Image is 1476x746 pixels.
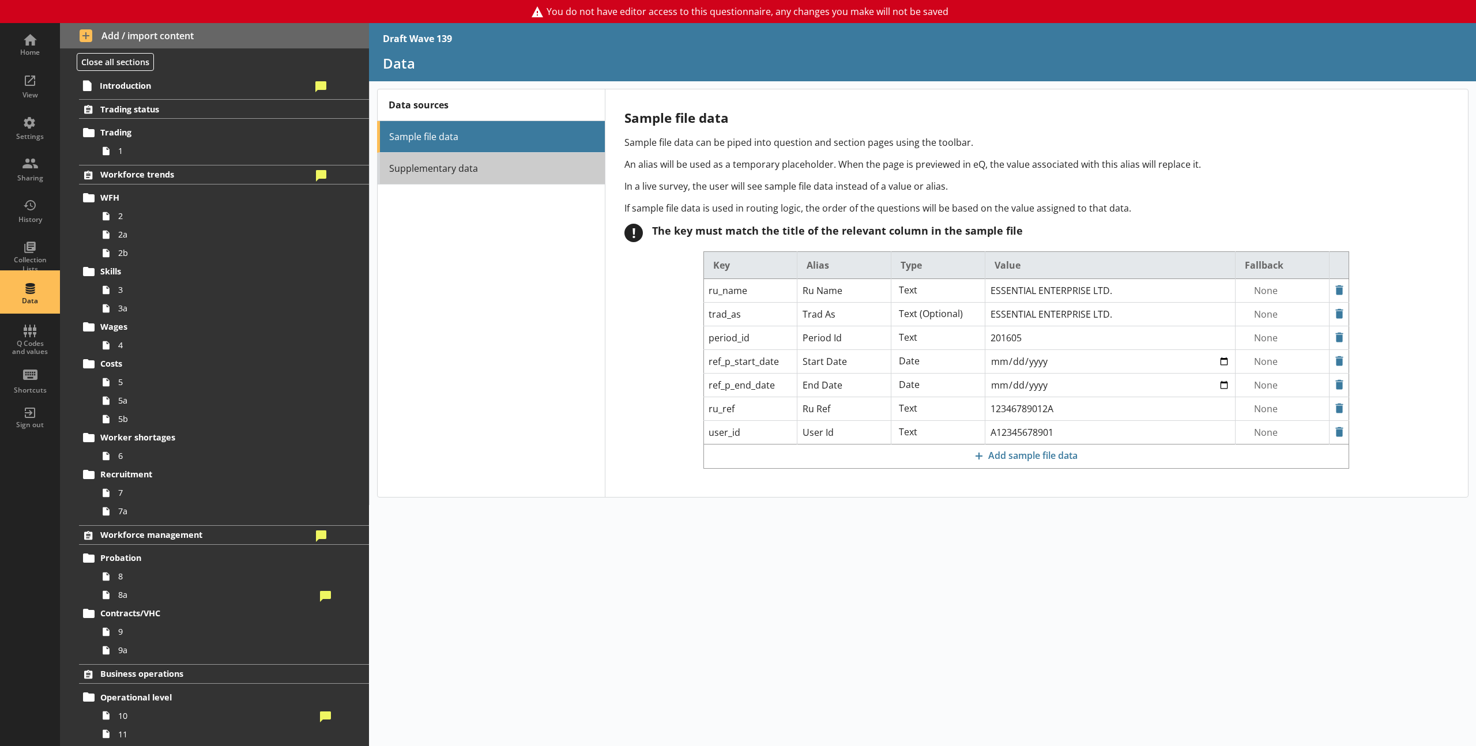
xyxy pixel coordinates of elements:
[97,207,369,225] a: 2
[118,589,316,600] span: 8a
[78,76,369,95] a: Introduction
[97,484,369,502] a: 7
[79,165,369,184] a: Workforce trends
[118,340,316,351] span: 4
[383,32,452,45] div: Draft Wave 139
[100,552,311,563] span: Probation
[79,604,369,623] a: Contracts/VHC
[118,626,316,637] span: 9
[84,318,369,355] li: Wages4
[10,174,50,183] div: Sharing
[100,432,311,443] span: Worker shortages
[118,376,316,387] span: 5
[1236,305,1329,323] input: Auto complete input
[100,358,311,369] span: Costs
[624,136,1427,149] p: Sample file data can be piped into question and section pages using the toolbar.
[79,688,369,706] a: Operational level
[84,465,369,521] li: Recruitment77a
[84,262,369,318] li: Skills33a
[97,142,369,160] a: 1
[79,549,369,567] a: Probation
[79,525,369,545] a: Workforce management
[97,623,369,641] a: 9
[97,225,369,244] a: 2a
[80,29,350,42] span: Add / import content
[97,567,369,586] a: 8
[60,165,369,521] li: Workforce trendsWFH22a2bSkills33aWages4Costs55a5bWorker shortages6Recruitment77a
[624,180,1427,193] p: In a live survey, the user will see sample file data instead of a value or alias.
[1236,281,1329,300] input: Auto complete input
[1236,400,1329,418] input: Auto complete input
[77,53,154,71] button: Close all sections
[10,386,50,395] div: Shortcuts
[60,23,369,48] button: Add / import content
[118,229,316,240] span: 2a
[84,189,369,262] li: WFH22a2b
[891,251,985,278] th: Type
[383,54,1462,72] h1: Data
[84,428,369,465] li: Worker shortages6
[378,89,605,121] h2: Data sources
[1236,329,1329,347] input: Auto complete input
[652,224,1023,238] div: The key must match the title of the relevant column in the sample file
[84,123,369,160] li: Trading1
[995,259,1226,272] label: Value
[624,224,643,242] div: !
[100,192,311,203] span: WFH
[97,410,369,428] a: 5b
[624,202,1427,214] p: If sample file data is used in routing logic, the order of the questions will be based on the val...
[703,251,797,278] th: Key
[79,318,369,336] a: Wages
[118,210,316,221] span: 2
[807,259,882,272] label: Alias
[97,447,369,465] a: 6
[79,262,369,281] a: Skills
[100,668,311,679] span: Business operations
[79,428,369,447] a: Worker shortages
[118,145,316,156] span: 1
[10,340,50,356] div: Q Codes and values
[1330,399,1349,418] button: Delete
[10,255,50,273] div: Collection Lists
[100,469,311,480] span: Recruitment
[118,710,316,721] span: 10
[100,80,311,91] span: Introduction
[1330,375,1349,394] button: Delete
[100,127,311,138] span: Trading
[79,355,369,373] a: Costs
[118,571,316,582] span: 8
[60,525,369,660] li: Workforce managementProbation88aContracts/VHC99a
[118,450,316,461] span: 6
[118,645,316,655] span: 9a
[97,586,369,604] a: 8a
[10,296,50,306] div: Data
[79,664,369,684] a: Business operations
[79,99,369,119] a: Trading status
[84,604,369,660] li: Contracts/VHC99a
[100,104,311,115] span: Trading status
[1330,328,1349,347] button: Delete
[1236,376,1329,394] input: Auto complete input
[118,413,316,424] span: 5b
[84,549,369,604] li: Probation88a
[10,48,50,57] div: Home
[1330,352,1349,371] button: Delete
[79,123,369,142] a: Trading
[10,215,50,224] div: History
[97,502,369,521] a: 7a
[118,487,316,498] span: 7
[377,153,605,184] a: Supplementary data
[100,321,311,332] span: Wages
[100,608,311,619] span: Contracts/VHC
[60,99,369,160] li: Trading statusTrading1
[10,420,50,429] div: Sign out
[79,189,369,207] a: WFH
[624,158,1427,171] p: An alias will be used as a temporary placeholder. When the page is previewed in eQ, the value ass...
[10,132,50,141] div: Settings
[97,706,369,725] a: 10
[1236,423,1329,442] input: Auto complete input
[705,445,1348,467] span: Add sample file data
[79,465,369,484] a: Recruitment
[1235,251,1329,278] th: Fallback
[100,692,311,703] span: Operational level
